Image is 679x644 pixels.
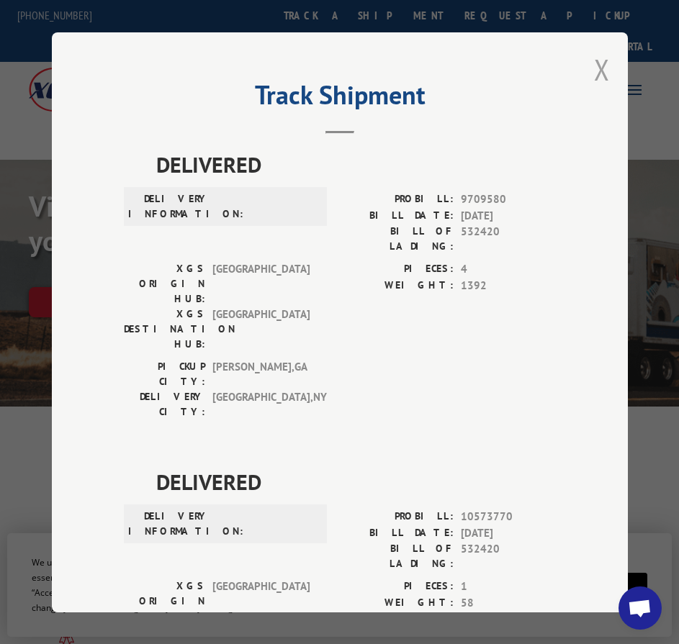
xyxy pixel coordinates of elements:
span: 532420 [461,541,556,571]
label: XGS ORIGIN HUB: [124,579,205,624]
label: WEIGHT: [340,594,454,611]
label: DELIVERY INFORMATION: [128,191,210,222]
span: DELIVERED [156,148,556,181]
span: 1 [461,579,556,595]
label: BILL DATE: [340,207,454,224]
span: [GEOGRAPHIC_DATA] , NY [212,389,310,419]
div: Ouvrir le chat [619,586,662,630]
span: [GEOGRAPHIC_DATA] [212,307,310,352]
span: 1392 [461,277,556,294]
span: [GEOGRAPHIC_DATA] [212,579,310,624]
label: PICKUP CITY: [124,359,205,389]
span: [PERSON_NAME] , GA [212,359,310,389]
span: 4 [461,261,556,278]
label: DELIVERY INFORMATION: [128,509,210,539]
label: BILL OF LADING: [340,541,454,571]
span: DELIVERED [156,466,556,498]
label: WEIGHT: [340,277,454,294]
span: [GEOGRAPHIC_DATA] [212,261,310,307]
label: PIECES: [340,261,454,278]
label: PROBILL: [340,509,454,525]
h2: Track Shipment [124,85,556,112]
label: BILL DATE: [340,525,454,541]
span: 9709580 [461,191,556,208]
span: [DATE] [461,525,556,541]
label: DELIVERY CITY: [124,389,205,419]
label: XGS ORIGIN HUB: [124,261,205,307]
label: PROBILL: [340,191,454,208]
label: PIECES: [340,579,454,595]
span: 10573770 [461,509,556,525]
span: 58 [461,594,556,611]
span: [DATE] [461,207,556,224]
label: XGS DESTINATION HUB: [124,307,205,352]
span: 532420 [461,224,556,254]
button: Close modal [594,50,610,89]
label: BILL OF LADING: [340,224,454,254]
